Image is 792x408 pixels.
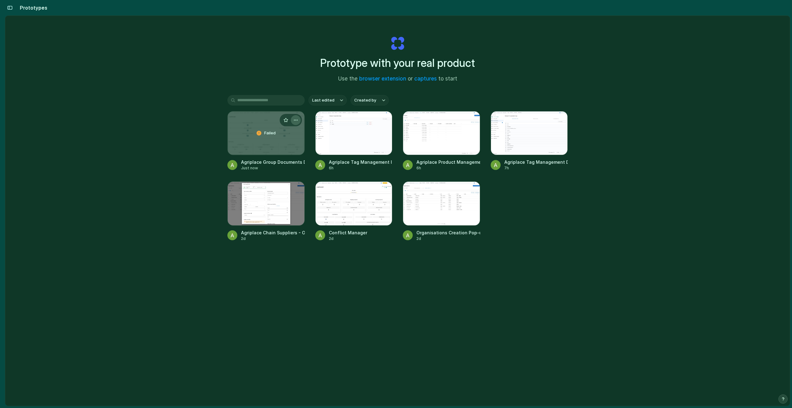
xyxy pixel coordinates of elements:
[491,111,568,171] a: Agriplace Tag Management DashboardAgriplace Tag Management Dashboard7h
[504,159,568,165] div: Agriplace Tag Management Dashboard
[416,165,480,171] div: 6h
[329,165,393,171] div: 6h
[241,159,305,165] div: Agriplace Group Documents Dashboard
[504,165,568,171] div: 7h
[416,229,480,236] div: Organisations Creation Pop-up for Agriplace
[227,181,305,241] a: Agriplace Chain Suppliers - Organization SearchAgriplace Chain Suppliers - Organization Search2d
[416,236,480,241] div: 2d
[338,75,457,83] span: Use the or to start
[312,97,334,103] span: Last edited
[416,159,480,165] div: Agriplace Product Management Flow
[241,165,305,171] div: Just now
[329,229,367,236] div: Conflict Manager
[414,76,437,82] a: captures
[329,159,393,165] div: Agriplace Tag Management Interface
[359,76,406,82] a: browser extension
[241,229,305,236] div: Agriplace Chain Suppliers - Organization Search
[241,236,305,241] div: 2d
[315,111,393,171] a: Agriplace Tag Management InterfaceAgriplace Tag Management Interface6h
[351,95,389,106] button: Created by
[17,4,47,11] h2: Prototypes
[264,130,276,136] span: Failed
[227,111,305,171] a: Agriplace Group Documents DashboardFailedAgriplace Group Documents DashboardJust now
[403,181,480,241] a: Organisations Creation Pop-up for AgriplaceOrganisations Creation Pop-up for Agriplace2d
[315,181,393,241] a: Conflict ManagerConflict Manager2d
[329,236,367,241] div: 2d
[403,111,480,171] a: Agriplace Product Management FlowAgriplace Product Management Flow6h
[308,95,347,106] button: Last edited
[354,97,376,103] span: Created by
[320,55,475,71] h1: Prototype with your real product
